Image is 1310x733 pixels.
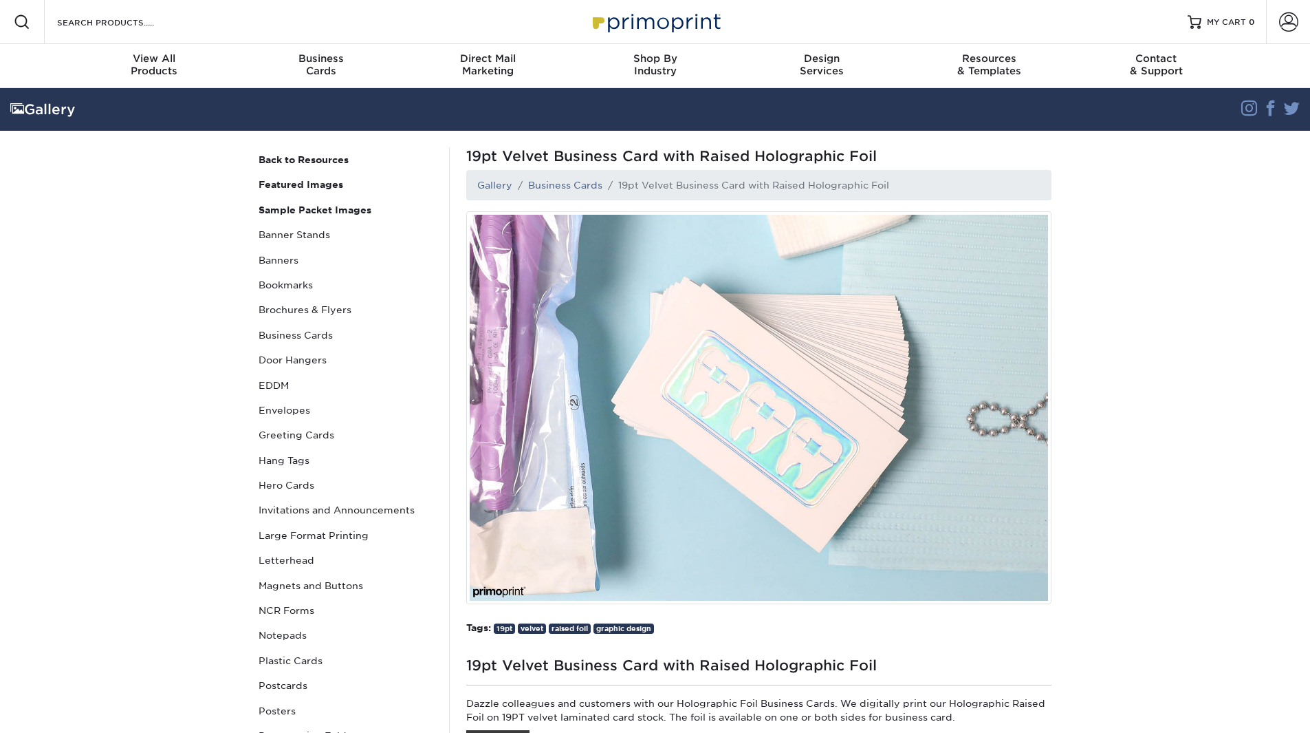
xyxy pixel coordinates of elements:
a: Postcards [253,673,439,698]
a: Notepads [253,623,439,648]
span: Shop By [571,52,739,65]
a: Envelopes [253,398,439,423]
li: 19pt Velvet Business Card with Raised Holographic Foil [602,178,889,192]
a: Brochures & Flyers [253,297,439,322]
a: EDDM [253,373,439,398]
div: Marketing [404,52,571,77]
a: Hero Cards [253,473,439,498]
a: Bookmarks [253,273,439,297]
a: velvet [518,624,546,634]
div: & Support [1073,52,1240,77]
h1: 19pt Velvet Business Card with Raised Holographic Foil [466,652,1051,674]
a: raised foil [549,624,591,634]
a: graphic design [593,624,654,634]
a: DesignServices [739,44,906,88]
a: Magnets and Buttons [253,573,439,598]
div: Products [71,52,238,77]
span: 19pt Velvet Business Card with Raised Holographic Foil [466,147,1051,164]
a: View AllProducts [71,44,238,88]
a: Gallery [477,180,512,191]
a: NCR Forms [253,598,439,623]
a: Greeting Cards [253,423,439,447]
span: View All [71,52,238,65]
div: & Templates [906,52,1073,77]
span: 0 [1249,17,1255,27]
a: Direct MailMarketing [404,44,571,88]
a: Large Format Printing [253,523,439,548]
a: Letterhead [253,548,439,573]
a: Plastic Cards [253,648,439,673]
a: Back to Resources [253,147,439,172]
strong: Sample Packet Images [259,204,371,215]
a: Invitations and Announcements [253,498,439,522]
strong: Tags: [466,622,491,633]
span: Design [739,52,906,65]
a: Contact& Support [1073,44,1240,88]
span: Direct Mail [404,52,571,65]
a: Banners [253,248,439,273]
a: Business Cards [528,180,602,191]
a: BusinessCards [237,44,404,88]
a: Business Cards [253,323,439,348]
span: Resources [906,52,1073,65]
img: Primoprint [587,7,724,36]
div: Services [739,52,906,77]
input: SEARCH PRODUCTS..... [56,14,190,30]
a: Sample Packet Images [253,198,439,222]
a: Shop ByIndustry [571,44,739,88]
a: Hang Tags [253,448,439,473]
div: Cards [237,52,404,77]
a: Posters [253,699,439,723]
span: MY CART [1207,17,1246,28]
a: Featured Images [253,172,439,197]
a: Banner Stands [253,222,439,247]
span: Business [237,52,404,65]
a: Resources& Templates [906,44,1073,88]
strong: Featured Images [259,179,343,190]
a: 19pt [494,624,515,634]
div: Industry [571,52,739,77]
img: Demand attention with Holographic Foil Business Cards [466,211,1051,604]
a: Door Hangers [253,348,439,372]
span: Contact [1073,52,1240,65]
